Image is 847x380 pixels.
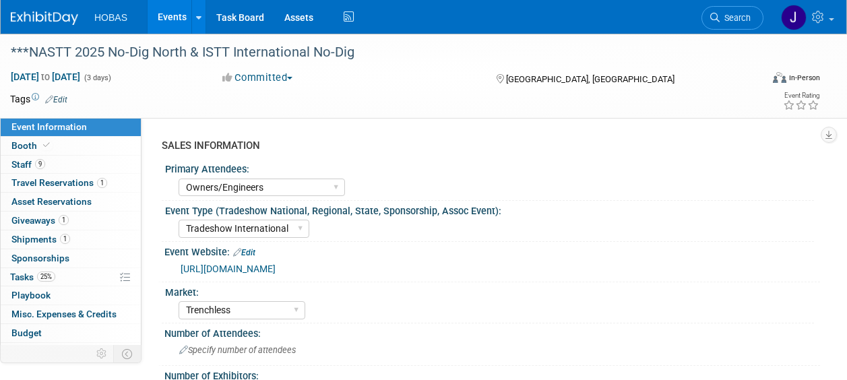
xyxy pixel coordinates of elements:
div: In-Person [788,73,820,83]
span: Shipments [11,234,70,245]
div: Primary Attendees: [165,159,814,176]
a: Sponsorships [1,249,141,267]
a: Budget [1,324,141,342]
img: Format-Inperson.png [773,72,786,83]
span: 1 [60,234,70,244]
span: Travel Reservations [11,177,107,188]
span: HOBAS [94,12,127,23]
img: Jamie Coe [781,5,807,30]
span: 1 [97,178,107,188]
a: Tasks25% [1,268,141,286]
a: Giveaways1 [1,212,141,230]
span: Giveaways [11,215,69,226]
a: Staff9 [1,156,141,174]
div: Event Website: [164,242,820,259]
span: Asset Reservations [11,196,92,207]
a: Playbook [1,286,141,305]
span: Booth [11,140,53,151]
span: Misc. Expenses & Credits [11,309,117,319]
span: [DATE] [DATE] [10,71,81,83]
a: Shipments1 [1,230,141,249]
img: ExhibitDay [11,11,78,25]
a: Asset Reservations [1,193,141,211]
div: Event Format [702,70,820,90]
span: Tasks [10,272,55,282]
div: ***NASTT 2025 No-Dig North & ISTT International No-Dig [6,40,751,65]
a: Edit [45,95,67,104]
i: Booth reservation complete [43,141,50,149]
span: (3 days) [83,73,111,82]
button: Committed [218,71,298,85]
div: Number of Attendees: [164,323,820,340]
span: to [39,71,52,82]
span: Staff [11,159,45,170]
td: Personalize Event Tab Strip [90,345,114,362]
td: Tags [10,92,67,106]
a: Travel Reservations1 [1,174,141,192]
a: Misc. Expenses & Credits [1,305,141,323]
a: Booth [1,137,141,155]
div: Event Type (Tradeshow National, Regional, State, Sponsorship, Assoc Event): [165,201,814,218]
a: Event Information [1,118,141,136]
span: 9 [35,159,45,169]
td: Toggle Event Tabs [114,345,142,362]
span: Search [720,13,751,23]
div: Event Rating [783,92,819,99]
div: Market: [165,282,814,299]
a: [URL][DOMAIN_NAME] [181,263,276,274]
span: Event Information [11,121,87,132]
div: SALES INFORMATION [162,139,810,153]
span: Playbook [11,290,51,300]
span: 25% [37,272,55,282]
span: 1 [59,215,69,225]
span: Budget [11,327,42,338]
a: Search [701,6,763,30]
span: Specify number of attendees [179,345,296,355]
span: Sponsorships [11,253,69,263]
a: Edit [233,248,255,257]
span: [GEOGRAPHIC_DATA], [GEOGRAPHIC_DATA] [506,74,675,84]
